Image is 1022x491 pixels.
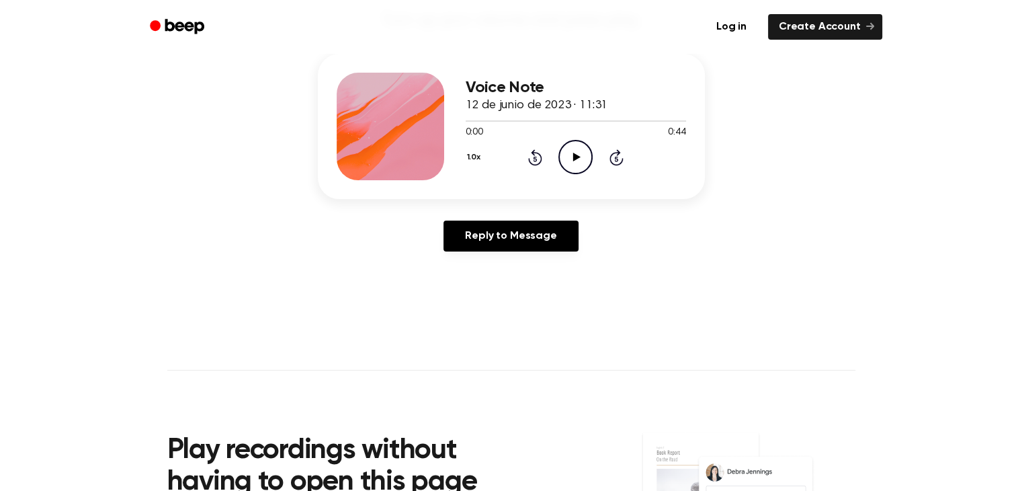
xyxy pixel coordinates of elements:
a: Reply to Message [443,221,578,252]
span: 12 de junio de 2023 · 11:31 [466,100,608,112]
button: 1.0x [466,146,486,169]
a: Beep [140,14,216,40]
span: 0:00 [466,126,483,140]
h3: Voice Note [466,79,686,97]
a: Log in [703,11,760,42]
a: Create Account [768,14,882,40]
span: 0:44 [668,126,685,140]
